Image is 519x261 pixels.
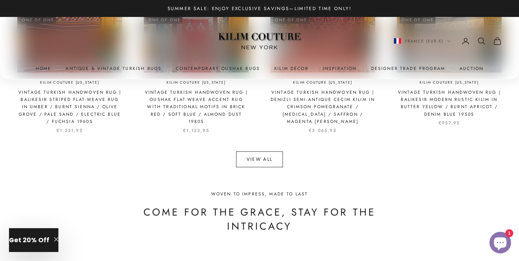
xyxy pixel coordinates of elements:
a: Vintage Turkish Handwoven Rug | Denizli Semi-Antique Cecim Kilim in Crimson Pomegranate / [MEDICA... [270,89,375,125]
button: Change country or currency [394,38,451,44]
a: Vintage Turkish Handwoven Rug | Oushak Flat-Weave Accent Rug with Traditional Motifs in Brick Red... [144,89,249,125]
img: Logo of Kilim Couture New York [214,24,305,58]
img: France [394,38,401,44]
a: Inspiration [323,65,357,72]
a: Vintage Turkish Handwoven Rug | Balikesir Striped Flat-Weave Rug in Umber / Burnt Sienna / Olive ... [17,89,122,125]
summary: Kilim Decor [274,65,309,72]
p: Woven to Impress, Made to Last [137,190,382,198]
span: One of One [314,253,350,261]
sale-price: €957,95 [439,119,460,127]
a: Kilim Couture [US_STATE] [40,80,99,86]
a: Contemporary Oushak Rugs [176,65,260,72]
a: Vintage Turkish Handwoven Rug | Balikesir Modern Rustic Kilim in Butter Yellow / Burnt Apricot / ... [397,89,502,118]
sale-price: €1.221,95 [57,127,83,134]
sale-price: €3.065,95 [309,127,336,134]
h2: Come for the Grace, Stay for the Intricacy [137,205,382,233]
a: Kilim Couture [US_STATE] [293,80,352,86]
span: France (EUR €) [405,38,443,44]
a: Antique & Vintage Turkish Rugs [66,65,161,72]
a: View All [236,151,283,167]
a: Kilim Couture [US_STATE] [420,80,479,86]
p: Summer Sale: Enjoy Exclusive Savings—Limited Time Only! [168,5,351,12]
nav: Secondary navigation [394,37,502,45]
inbox-online-store-chat: Shopify online store chat [487,232,513,255]
a: Home [36,65,52,72]
a: Auction [460,65,483,72]
nav: Primary navigation [17,65,502,72]
a: Designer Trade Program [371,65,445,72]
a: Kilim Couture [US_STATE] [167,80,226,86]
sale-price: €1.133,95 [183,127,209,134]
